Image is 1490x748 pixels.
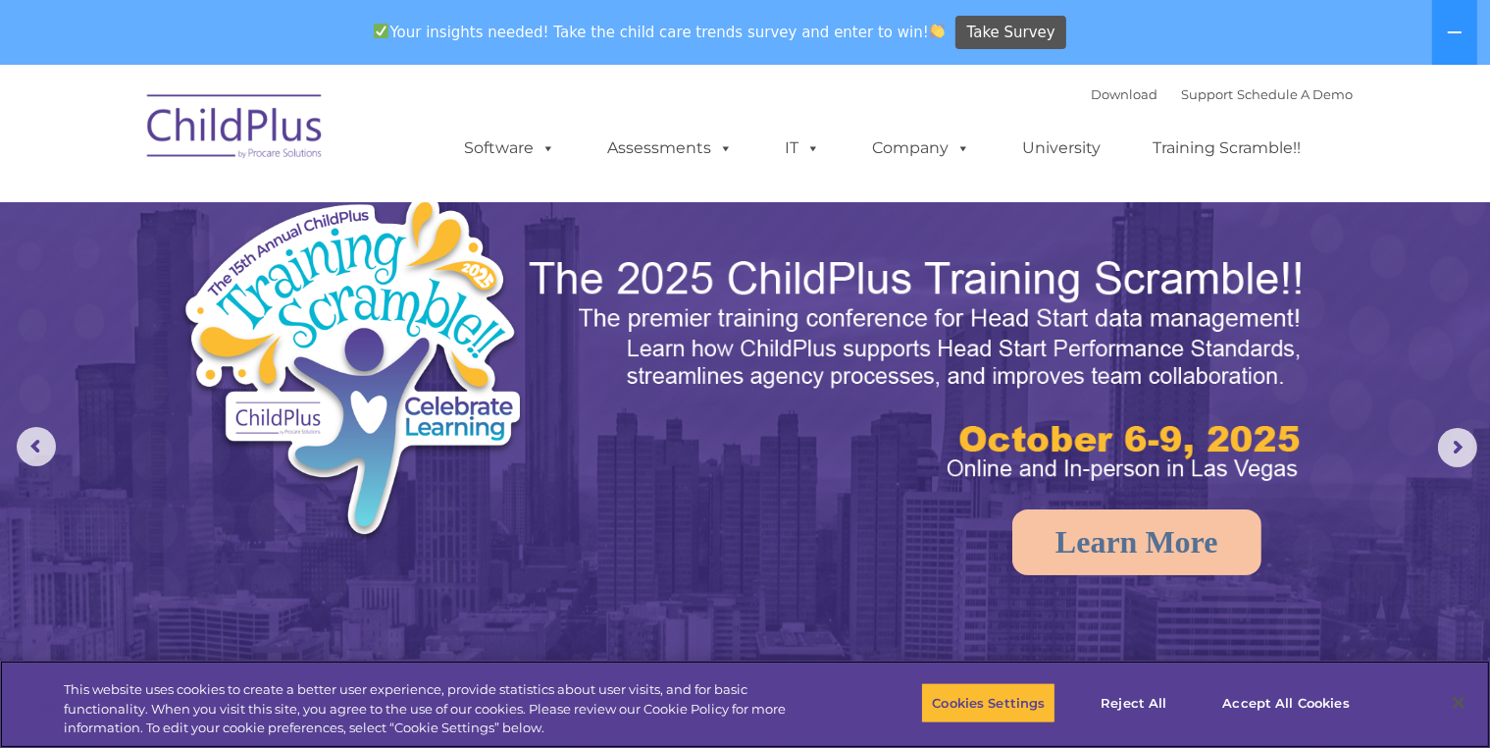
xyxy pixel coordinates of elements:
[930,24,945,38] img: 👏
[955,16,1066,50] a: Take Survey
[1182,86,1234,102] a: Support
[1134,129,1321,168] a: Training Scramble!!
[1092,86,1158,102] a: Download
[1092,86,1354,102] font: |
[921,682,1055,723] button: Cookies Settings
[1437,681,1480,724] button: Close
[1238,86,1354,102] a: Schedule A Demo
[273,130,333,144] span: Last name
[445,129,576,168] a: Software
[1003,129,1121,168] a: University
[1072,682,1195,723] button: Reject All
[1211,682,1360,723] button: Accept All Cookies
[853,129,991,168] a: Company
[1012,509,1261,575] a: Learn More
[273,210,356,225] span: Phone number
[967,16,1055,50] span: Take Survey
[64,680,819,738] div: This website uses cookies to create a better user experience, provide statistics about user visit...
[766,129,841,168] a: IT
[137,80,334,179] img: ChildPlus by Procare Solutions
[366,13,953,51] span: Your insights needed! Take the child care trends survey and enter to win!
[589,129,753,168] a: Assessments
[374,24,388,38] img: ✅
